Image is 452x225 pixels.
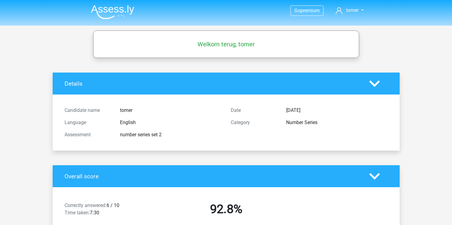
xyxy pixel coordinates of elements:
span: premium [300,8,320,13]
div: [DATE] [282,107,392,114]
span: tomer [346,7,359,13]
div: tomer [115,107,226,114]
div: English [115,119,226,126]
h2: 92.8% [148,202,305,216]
div: Date [226,107,282,114]
div: 6 / 10 7:30 [60,202,143,219]
span: Correctly answered: [65,202,107,208]
div: Candidate name [60,107,115,114]
a: tomer [333,7,366,14]
div: Assessment [60,131,115,138]
h5: Welkom terug, tomer [96,41,356,48]
div: number series set 2 [115,131,226,138]
div: Category [226,119,282,126]
a: Gopremium [291,6,323,15]
div: Number Series [282,119,392,126]
h4: Overall score [65,173,360,180]
div: Language [60,119,115,126]
span: Go [294,8,300,13]
span: Time taken: [65,210,90,216]
img: Assessly [91,5,134,19]
h4: Details [65,80,360,87]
